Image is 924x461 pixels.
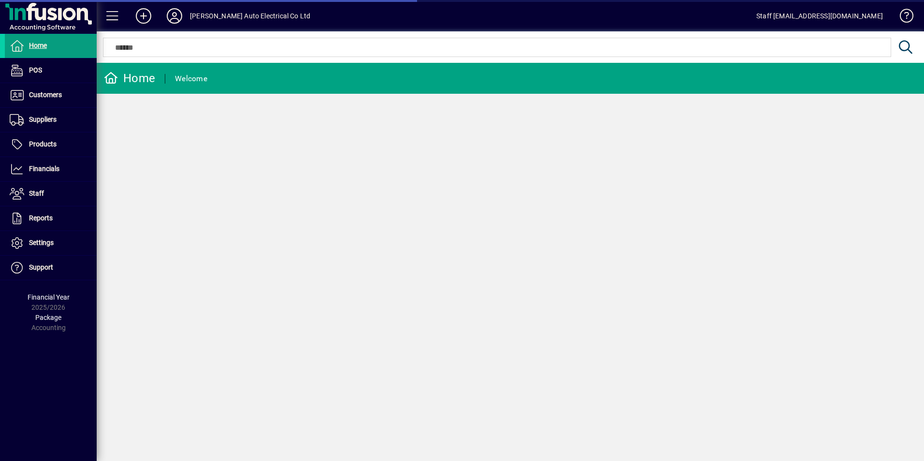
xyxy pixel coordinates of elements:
[5,108,97,132] a: Suppliers
[29,140,57,148] span: Products
[35,314,61,321] span: Package
[5,58,97,83] a: POS
[5,157,97,181] a: Financials
[5,231,97,255] a: Settings
[128,7,159,25] button: Add
[29,263,53,271] span: Support
[159,7,190,25] button: Profile
[29,91,62,99] span: Customers
[28,293,70,301] span: Financial Year
[29,189,44,197] span: Staff
[5,256,97,280] a: Support
[29,42,47,49] span: Home
[5,83,97,107] a: Customers
[29,214,53,222] span: Reports
[29,66,42,74] span: POS
[104,71,155,86] div: Home
[29,115,57,123] span: Suppliers
[5,132,97,157] a: Products
[29,165,59,173] span: Financials
[893,2,912,33] a: Knowledge Base
[5,206,97,230] a: Reports
[29,239,54,246] span: Settings
[756,8,883,24] div: Staff [EMAIL_ADDRESS][DOMAIN_NAME]
[175,71,207,86] div: Welcome
[5,182,97,206] a: Staff
[190,8,310,24] div: [PERSON_NAME] Auto Electrical Co Ltd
